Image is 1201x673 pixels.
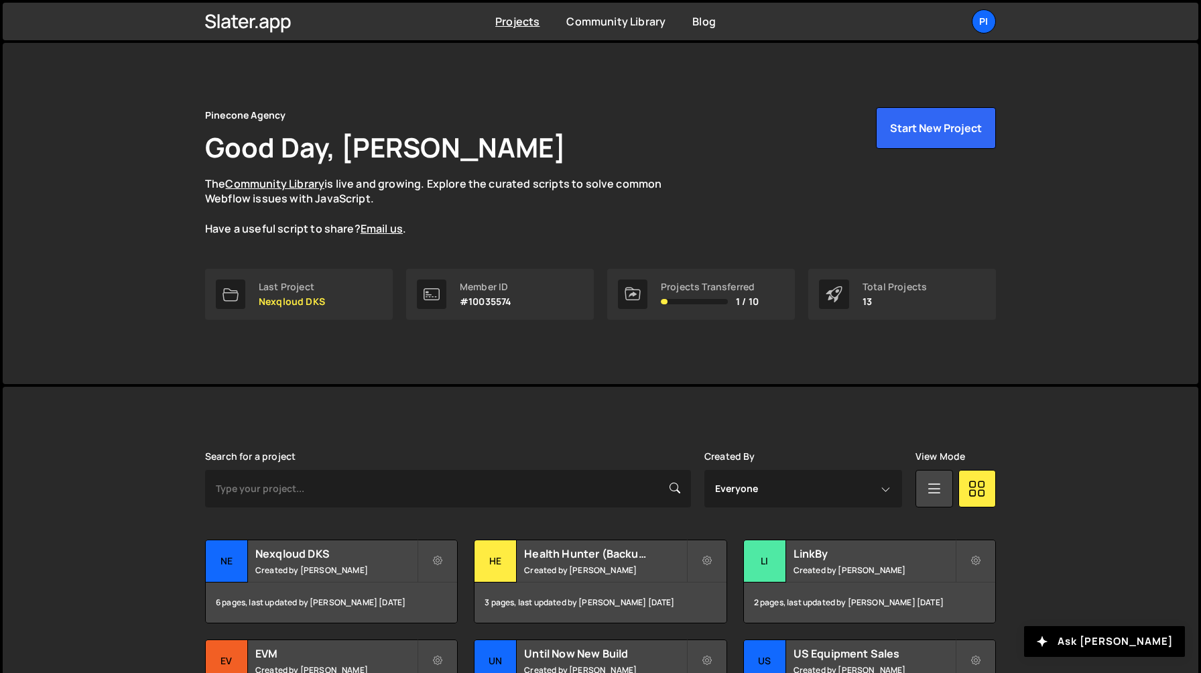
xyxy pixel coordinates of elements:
[475,583,726,623] div: 3 pages, last updated by [PERSON_NAME] [DATE]
[259,282,325,292] div: Last Project
[744,540,786,583] div: Li
[863,296,927,307] p: 13
[474,540,726,623] a: He Health Hunter (Backup) Created by [PERSON_NAME] 3 pages, last updated by [PERSON_NAME] [DATE]
[205,451,296,462] label: Search for a project
[475,540,517,583] div: He
[205,540,458,623] a: Ne Nexqloud DKS Created by [PERSON_NAME] 6 pages, last updated by [PERSON_NAME] [DATE]
[566,14,666,29] a: Community Library
[794,546,955,561] h2: LinkBy
[524,646,686,661] h2: Until Now New Build
[876,107,996,149] button: Start New Project
[205,176,688,237] p: The is live and growing. Explore the curated scripts to solve common Webflow issues with JavaScri...
[1024,626,1185,657] button: Ask [PERSON_NAME]
[794,646,955,661] h2: US Equipment Sales
[915,451,965,462] label: View Mode
[255,564,417,576] small: Created by [PERSON_NAME]
[661,282,759,292] div: Projects Transferred
[205,107,286,123] div: Pinecone Agency
[460,282,511,292] div: Member ID
[205,129,566,166] h1: Good Day, [PERSON_NAME]
[206,540,248,583] div: Ne
[361,221,403,236] a: Email us
[794,564,955,576] small: Created by [PERSON_NAME]
[524,546,686,561] h2: Health Hunter (Backup)
[205,269,393,320] a: Last Project Nexqloud DKS
[743,540,996,623] a: Li LinkBy Created by [PERSON_NAME] 2 pages, last updated by [PERSON_NAME] [DATE]
[744,583,995,623] div: 2 pages, last updated by [PERSON_NAME] [DATE]
[524,564,686,576] small: Created by [PERSON_NAME]
[704,451,755,462] label: Created By
[736,296,759,307] span: 1 / 10
[225,176,324,191] a: Community Library
[460,296,511,307] p: #10035574
[972,9,996,34] a: Pi
[205,470,691,507] input: Type your project...
[255,546,417,561] h2: Nexqloud DKS
[495,14,540,29] a: Projects
[206,583,457,623] div: 6 pages, last updated by [PERSON_NAME] [DATE]
[692,14,716,29] a: Blog
[259,296,325,307] p: Nexqloud DKS
[255,646,417,661] h2: EVM
[863,282,927,292] div: Total Projects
